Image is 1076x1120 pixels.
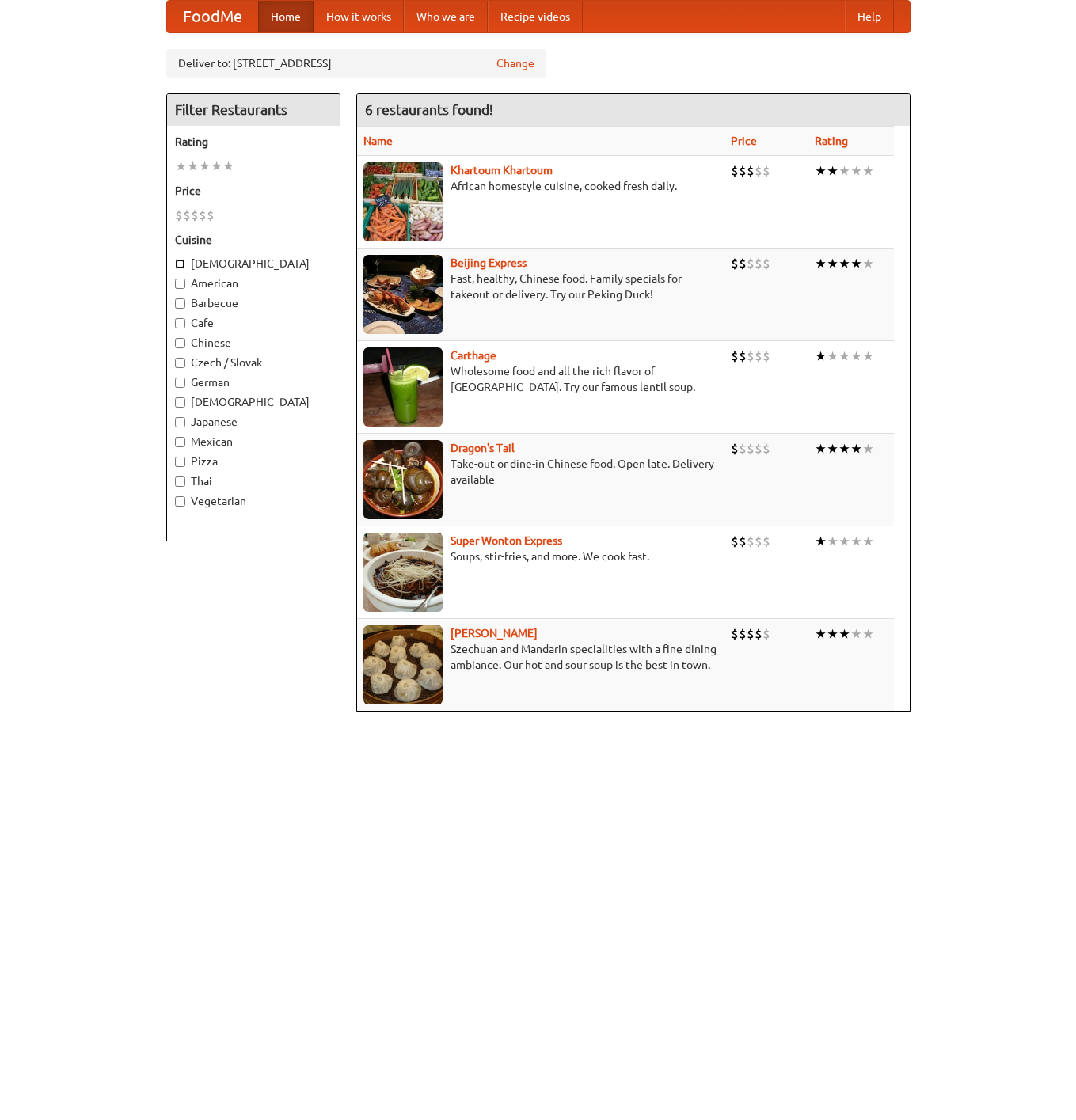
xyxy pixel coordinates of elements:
li: $ [739,255,747,272]
a: FoodMe [167,1,258,32]
li: $ [762,533,770,550]
a: Dragon's Tail [451,442,515,454]
li: $ [731,440,739,457]
a: Home [258,1,314,32]
li: $ [762,347,770,365]
a: Beijing Express [451,256,527,269]
li: $ [747,347,755,365]
input: German [175,378,185,388]
li: ★ [827,533,838,550]
li: $ [762,440,770,457]
p: Fast, healthy, Chinese food. Family specials for takeout or delivery. Try our Peking Duck! [363,271,718,302]
li: $ [731,625,739,643]
li: ★ [862,347,874,365]
li: ★ [862,625,874,643]
li: $ [747,255,755,272]
ng-pluralize: 6 restaurants found! [365,102,493,117]
li: ★ [850,347,862,365]
img: khartoum.jpg [363,162,443,241]
p: Szechuan and Mandarin specialities with a fine dining ambiance. Our hot and sour soup is the best... [363,641,718,673]
b: [PERSON_NAME] [451,627,538,640]
input: Pizza [175,457,185,467]
label: American [175,275,332,291]
label: Cafe [175,315,332,331]
a: Recipe videos [488,1,583,32]
a: Super Wonton Express [451,534,562,547]
li: $ [755,533,762,550]
li: ★ [838,347,850,365]
label: German [175,374,332,390]
li: ★ [850,255,862,272]
li: $ [183,207,191,224]
li: $ [762,162,770,180]
a: Price [731,135,757,147]
li: $ [731,533,739,550]
input: Czech / Slovak [175,358,185,368]
a: Who we are [404,1,488,32]
label: Barbecue [175,295,332,311]
li: $ [747,440,755,457]
p: Wholesome food and all the rich flavor of [GEOGRAPHIC_DATA]. Try our famous lentil soup. [363,363,718,395]
li: $ [207,207,215,224]
input: [DEMOGRAPHIC_DATA] [175,259,185,269]
img: superwonton.jpg [363,533,443,612]
li: $ [175,207,183,224]
input: Chinese [175,338,185,348]
input: Mexican [175,437,185,447]
div: Deliver to: [STREET_ADDRESS] [166,49,546,78]
label: Pizza [175,454,332,469]
li: $ [747,162,755,180]
li: $ [739,625,747,643]
li: ★ [838,440,850,457]
input: American [175,279,185,289]
label: Japanese [175,414,332,430]
h5: Cuisine [175,232,332,248]
label: Thai [175,473,332,489]
p: Take-out or dine-in Chinese food. Open late. Delivery available [363,456,718,488]
li: $ [755,625,762,643]
input: [DEMOGRAPHIC_DATA] [175,397,185,408]
img: carthage.jpg [363,347,443,427]
img: shandong.jpg [363,625,443,704]
li: ★ [222,158,234,175]
input: Japanese [175,417,185,427]
a: Help [845,1,894,32]
label: [DEMOGRAPHIC_DATA] [175,394,332,410]
li: $ [731,255,739,272]
li: ★ [862,255,874,272]
li: $ [739,347,747,365]
li: ★ [850,162,862,180]
li: $ [755,255,762,272]
li: $ [755,440,762,457]
li: ★ [862,533,874,550]
li: ★ [862,440,874,457]
li: $ [755,347,762,365]
li: $ [731,162,739,180]
li: ★ [838,162,850,180]
a: Name [363,135,393,147]
li: $ [191,207,199,224]
li: ★ [827,440,838,457]
input: Thai [175,476,185,487]
li: ★ [838,255,850,272]
li: ★ [838,533,850,550]
li: ★ [815,255,827,272]
li: ★ [199,158,211,175]
a: Change [496,55,534,71]
li: $ [747,625,755,643]
li: ★ [862,162,874,180]
li: ★ [815,533,827,550]
li: $ [762,625,770,643]
input: Barbecue [175,298,185,309]
li: $ [739,533,747,550]
b: Carthage [451,349,496,362]
li: $ [747,533,755,550]
label: Mexican [175,434,332,450]
h5: Price [175,183,332,199]
a: Khartoum Khartoum [451,164,553,177]
li: ★ [211,158,222,175]
label: [DEMOGRAPHIC_DATA] [175,256,332,271]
